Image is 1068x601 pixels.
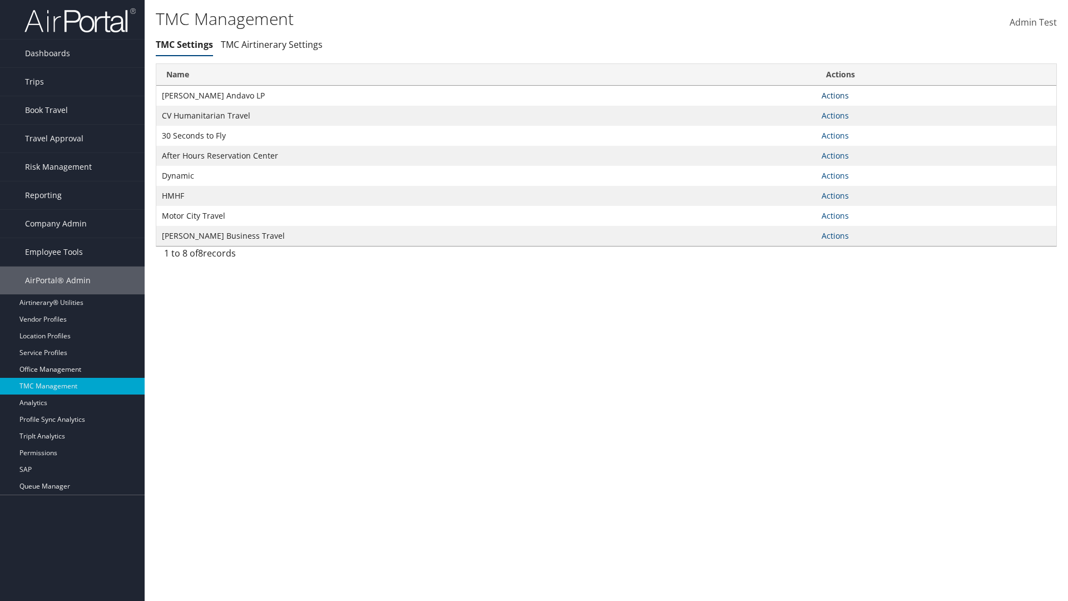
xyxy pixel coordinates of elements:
[25,68,44,96] span: Trips
[822,110,849,121] a: Actions
[156,86,816,106] td: [PERSON_NAME] Andavo LP
[25,181,62,209] span: Reporting
[1010,16,1057,28] span: Admin Test
[822,230,849,241] a: Actions
[156,166,816,186] td: Dynamic
[25,96,68,124] span: Book Travel
[156,226,816,246] td: [PERSON_NAME] Business Travel
[25,153,92,181] span: Risk Management
[25,238,83,266] span: Employee Tools
[25,210,87,238] span: Company Admin
[156,186,816,206] td: HMHF
[156,146,816,166] td: After Hours Reservation Center
[822,150,849,161] a: Actions
[25,125,83,152] span: Travel Approval
[816,64,1056,86] th: Actions
[25,40,70,67] span: Dashboards
[156,206,816,226] td: Motor City Travel
[822,190,849,201] a: Actions
[25,267,91,294] span: AirPortal® Admin
[198,247,203,259] span: 8
[822,90,849,101] a: Actions
[822,170,849,181] a: Actions
[822,210,849,221] a: Actions
[156,38,213,51] a: TMC Settings
[822,130,849,141] a: Actions
[24,7,136,33] img: airportal-logo.png
[156,64,816,86] th: Name: activate to sort column ascending
[156,106,816,126] td: CV Humanitarian Travel
[164,247,373,265] div: 1 to 8 of records
[156,126,816,146] td: 30 Seconds to Fly
[221,38,323,51] a: TMC Airtinerary Settings
[1010,6,1057,40] a: Admin Test
[156,7,756,31] h1: TMC Management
